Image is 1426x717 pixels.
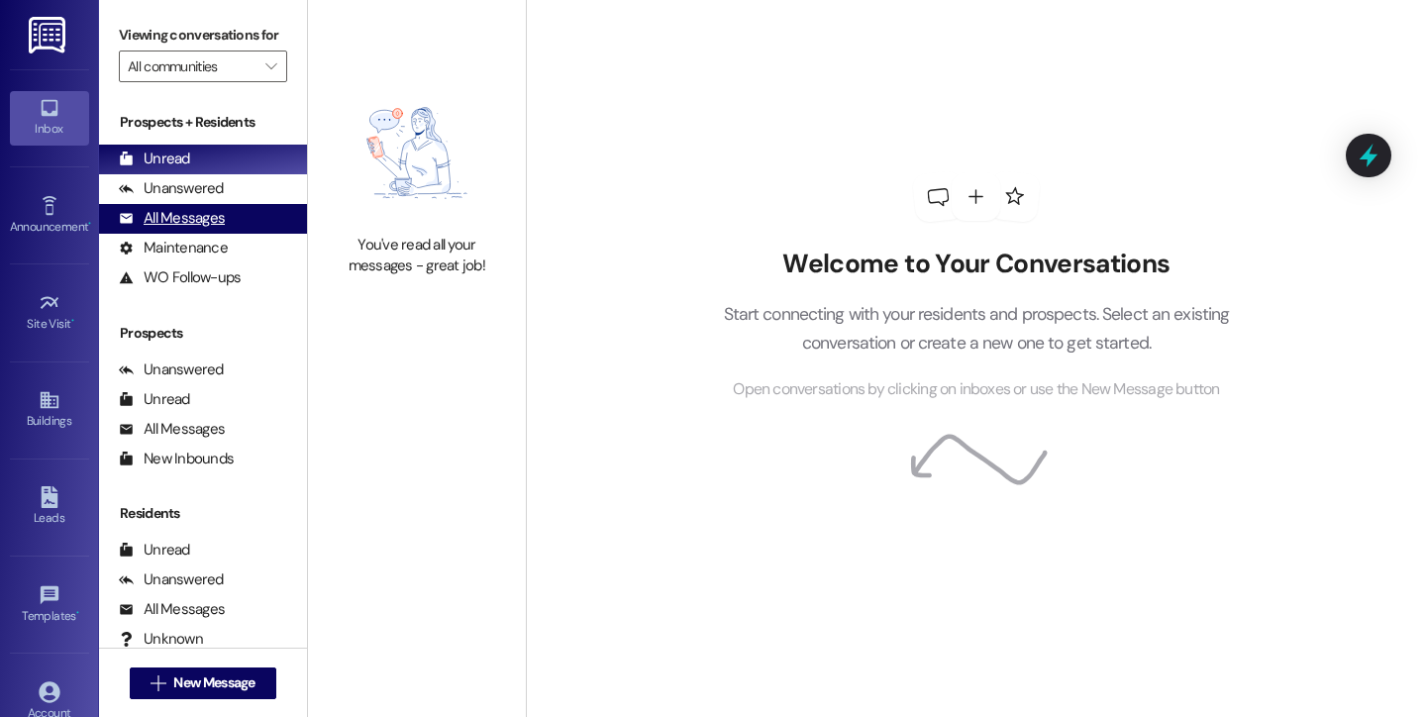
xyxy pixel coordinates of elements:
input: All communities [128,51,255,82]
span: • [76,606,79,620]
i:  [265,58,276,74]
div: Unanswered [119,569,224,590]
div: Unread [119,149,190,169]
img: empty-state [330,81,504,225]
a: Site Visit • [10,286,89,340]
div: Unanswered [119,178,224,199]
div: New Inbounds [119,449,234,469]
div: All Messages [119,208,225,229]
span: Open conversations by clicking on inboxes or use the New Message button [733,377,1219,402]
span: • [88,217,91,231]
a: Leads [10,480,89,534]
p: Start connecting with your residents and prospects. Select an existing conversation or create a n... [693,300,1260,357]
div: Prospects + Residents [99,112,307,133]
div: WO Follow-ups [119,267,241,288]
a: Buildings [10,383,89,437]
button: New Message [130,667,276,699]
img: ResiDesk Logo [29,17,69,53]
i:  [151,675,165,691]
div: Unread [119,540,190,561]
a: Templates • [10,578,89,632]
div: Unread [119,389,190,410]
div: Prospects [99,323,307,344]
label: Viewing conversations for [119,20,287,51]
div: All Messages [119,599,225,620]
div: Residents [99,503,307,524]
div: Maintenance [119,238,228,258]
div: Unknown [119,629,203,650]
div: You've read all your messages - great job! [330,235,504,277]
span: New Message [173,672,255,693]
a: Inbox [10,91,89,145]
span: • [71,314,74,328]
div: Unanswered [119,359,224,380]
h2: Welcome to Your Conversations [693,249,1260,280]
div: All Messages [119,419,225,440]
